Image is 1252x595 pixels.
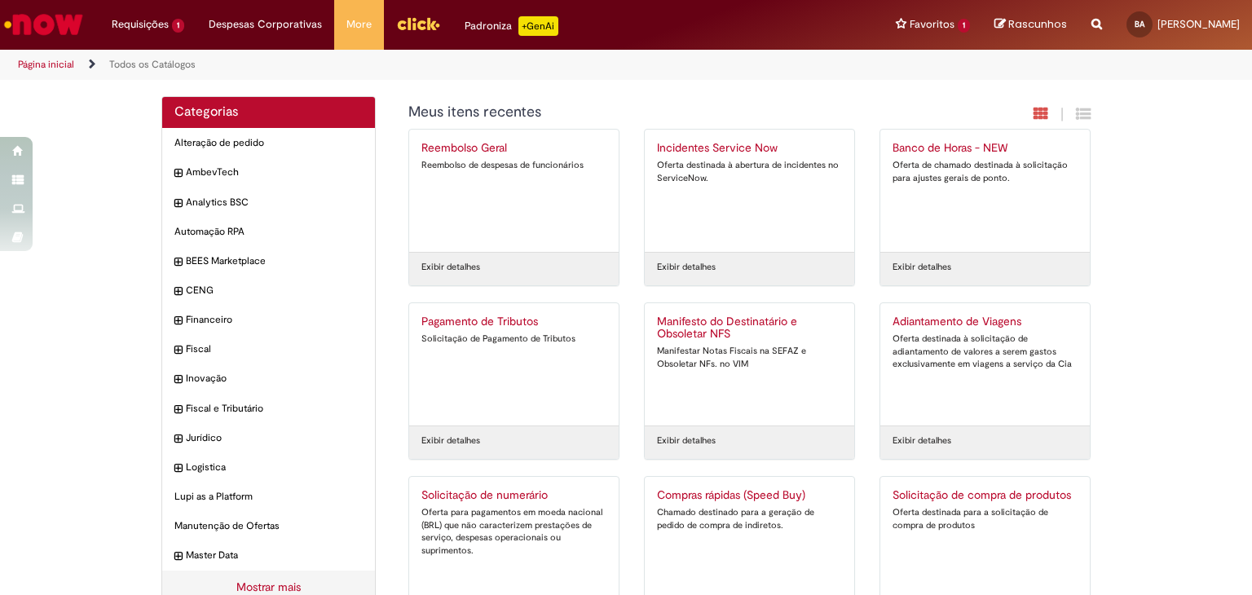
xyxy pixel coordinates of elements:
[421,159,606,172] div: Reembolso de despesas de funcionários
[657,261,716,274] a: Exibir detalhes
[645,303,854,425] a: Manifesto do Destinatário e Obsoletar NFS Manifestar Notas Fiscais na SEFAZ e Obsoletar NFs. no VIM
[465,16,558,36] div: Padroniza
[174,372,182,388] i: expandir categoria Inovação
[657,345,842,370] div: Manifestar Notas Fiscais na SEFAZ e Obsoletar NFs. no VIM
[174,196,182,212] i: expandir categoria Analytics BSC
[162,157,375,187] div: expandir categoria AmbevTech AmbevTech
[657,434,716,447] a: Exibir detalhes
[409,303,619,425] a: Pagamento de Tributos Solicitação de Pagamento de Tributos
[958,19,970,33] span: 1
[893,434,951,447] a: Exibir detalhes
[162,128,375,158] div: Alteração de pedido
[893,333,1078,371] div: Oferta destinada à solicitação de adiantamento de valores a serem gastos exclusivamente em viagen...
[657,142,842,155] h2: Incidentes Service Now
[186,372,363,386] span: Inovação
[1060,105,1064,124] span: |
[910,16,954,33] span: Favoritos
[162,217,375,247] div: Automação RPA
[893,506,1078,531] div: Oferta destinada para a solicitação de compra de produtos
[408,104,915,121] h1: {"description":"","title":"Meus itens recentes"} Categoria
[1157,17,1240,31] span: [PERSON_NAME]
[1008,16,1067,32] span: Rascunhos
[162,423,375,453] div: expandir categoria Jurídico Jurídico
[162,275,375,306] div: expandir categoria CENG CENG
[174,461,182,477] i: expandir categoria Logistica
[346,16,372,33] span: More
[162,511,375,541] div: Manutenção de Ofertas
[1034,106,1048,121] i: Exibição em cartão
[174,490,363,504] span: Lupi as a Platform
[174,284,182,300] i: expandir categoria CENG
[1135,19,1144,29] span: BA
[12,50,822,80] ul: Trilhas de página
[186,342,363,356] span: Fiscal
[174,225,363,239] span: Automação RPA
[657,489,842,502] h2: Compras rápidas (Speed Buy)
[174,165,182,182] i: expandir categoria AmbevTech
[893,489,1078,502] h2: Solicitação de compra de produtos
[174,105,363,120] h2: Categorias
[421,315,606,328] h2: Pagamento de Tributos
[174,519,363,533] span: Manutenção de Ofertas
[409,130,619,252] a: Reembolso Geral Reembolso de despesas de funcionários
[421,506,606,558] div: Oferta para pagamentos em moeda nacional (BRL) que não caracterizem prestações de serviço, despes...
[518,16,558,36] p: +GenAi
[657,506,842,531] div: Chamado destinado para a geração de pedido de compra de indiretos.
[893,159,1078,184] div: Oferta de chamado destinada à solicitação para ajustes gerais de ponto.
[880,303,1090,425] a: Adiantamento de Viagens Oferta destinada à solicitação de adiantamento de valores a serem gastos ...
[18,58,74,71] a: Página inicial
[236,580,301,594] a: Mostrar mais
[421,142,606,155] h2: Reembolso Geral
[186,254,363,268] span: BEES Marketplace
[186,549,363,562] span: Master Data
[162,482,375,512] div: Lupi as a Platform
[421,434,480,447] a: Exibir detalhes
[1076,106,1091,121] i: Exibição de grade
[174,136,363,150] span: Alteração de pedido
[186,461,363,474] span: Logistica
[421,333,606,346] div: Solicitação de Pagamento de Tributos
[162,246,375,276] div: expandir categoria BEES Marketplace BEES Marketplace
[186,431,363,445] span: Jurídico
[162,452,375,483] div: expandir categoria Logistica Logistica
[657,315,842,342] h2: Manifesto do Destinatário e Obsoletar NFS
[174,342,182,359] i: expandir categoria Fiscal
[174,402,182,418] i: expandir categoria Fiscal e Tributário
[162,334,375,364] div: expandir categoria Fiscal Fiscal
[657,159,842,184] div: Oferta destinada à abertura de incidentes no ServiceNow.
[172,19,184,33] span: 1
[893,261,951,274] a: Exibir detalhes
[893,142,1078,155] h2: Banco de Horas - NEW
[174,313,182,329] i: expandir categoria Financeiro
[880,130,1090,252] a: Banco de Horas - NEW Oferta de chamado destinada à solicitação para ajustes gerais de ponto.
[421,489,606,502] h2: Solicitação de numerário
[162,187,375,218] div: expandir categoria Analytics BSC Analytics BSC
[162,394,375,424] div: expandir categoria Fiscal e Tributário Fiscal e Tributário
[174,549,182,565] i: expandir categoria Master Data
[186,313,363,327] span: Financeiro
[162,364,375,394] div: expandir categoria Inovação Inovação
[112,16,169,33] span: Requisições
[396,11,440,36] img: click_logo_yellow_360x200.png
[209,16,322,33] span: Despesas Corporativas
[162,540,375,571] div: expandir categoria Master Data Master Data
[162,305,375,335] div: expandir categoria Financeiro Financeiro
[186,165,363,179] span: AmbevTech
[109,58,196,71] a: Todos os Catálogos
[186,402,363,416] span: Fiscal e Tributário
[994,17,1067,33] a: Rascunhos
[186,284,363,297] span: CENG
[174,431,182,447] i: expandir categoria Jurídico
[645,130,854,252] a: Incidentes Service Now Oferta destinada à abertura de incidentes no ServiceNow.
[162,128,375,571] ul: Categorias
[421,261,480,274] a: Exibir detalhes
[2,8,86,41] img: ServiceNow
[174,254,182,271] i: expandir categoria BEES Marketplace
[893,315,1078,328] h2: Adiantamento de Viagens
[186,196,363,209] span: Analytics BSC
